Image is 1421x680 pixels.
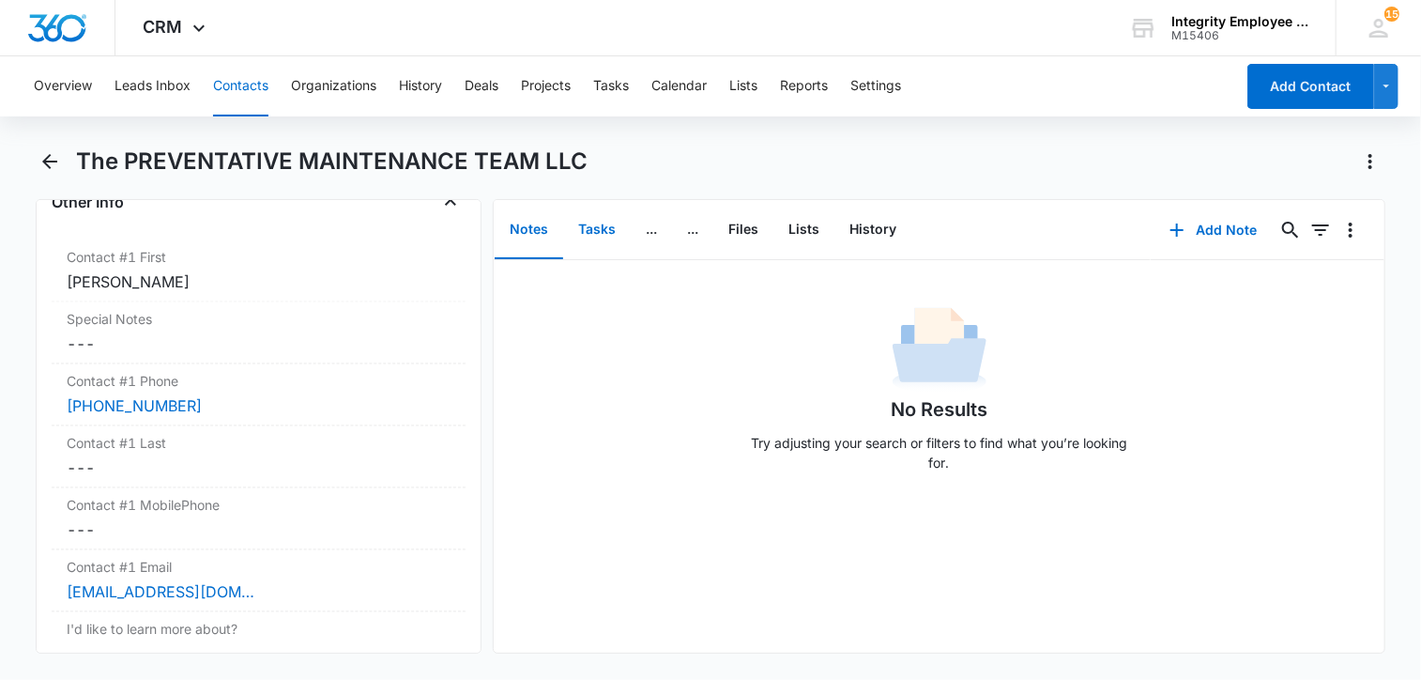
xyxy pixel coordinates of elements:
button: Leads Inbox [115,56,191,116]
button: Contacts [213,56,268,116]
h1: No Results [891,395,987,424]
button: Close [435,188,466,218]
button: Deals [465,56,498,116]
div: Special Notes--- [52,302,466,364]
button: Tasks [563,201,631,259]
div: Contact #1 Email[EMAIL_ADDRESS][DOMAIN_NAME] [52,550,466,612]
div: notifications count [1384,7,1399,22]
button: Settings [850,56,901,116]
dd: --- [67,457,451,480]
div: [PERSON_NAME] [67,271,451,294]
button: Tasks [593,56,629,116]
button: Files [713,201,773,259]
div: Contact #1 First[PERSON_NAME] [52,240,466,302]
label: Contact #1 Last [67,434,451,454]
button: Back [36,147,65,177]
button: Search... [1276,215,1306,245]
dd: --- [67,643,451,666]
button: Projects [521,56,571,116]
h1: The PREVENTATIVE MAINTENANCE TEAM LLC [76,147,588,176]
div: account name [1171,14,1308,29]
div: Contact #1 Last--- [52,426,466,488]
button: Lists [773,201,834,259]
button: History [834,201,911,259]
div: Contact #1 Phone[PHONE_NUMBER] [52,364,466,426]
button: History [399,56,442,116]
button: Add Contact [1247,64,1374,109]
label: Contact #1 MobilePhone [67,496,451,516]
a: [EMAIL_ADDRESS][DOMAIN_NAME] [67,581,254,604]
button: Reports [780,56,828,116]
img: No Data [893,301,986,395]
button: Overflow Menu [1336,215,1366,245]
button: ... [672,201,713,259]
button: Notes [495,201,563,259]
button: Filters [1306,215,1336,245]
a: [PHONE_NUMBER] [67,395,202,418]
h4: Other Info [52,192,124,214]
button: ... [631,201,672,259]
button: Add Note [1151,208,1276,253]
button: Actions [1355,147,1385,177]
label: Contact #1 Phone [67,372,451,392]
div: Contact #1 MobilePhone--- [52,488,466,550]
div: account id [1171,29,1308,42]
span: CRM [144,17,183,37]
button: Organizations [291,56,376,116]
label: Contact #1 First [67,248,451,268]
label: I'd like to learn more about? [67,620,451,640]
label: Special Notes [67,310,451,330]
dd: --- [67,519,451,542]
p: Try adjusting your search or filters to find what you’re looking for. [742,433,1137,472]
dd: --- [67,333,451,356]
div: I'd like to learn more about?--- [52,612,466,674]
button: Calendar [651,56,707,116]
label: Contact #1 Email [67,558,451,578]
button: Overview [34,56,92,116]
button: Lists [729,56,757,116]
span: 15 [1384,7,1399,22]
